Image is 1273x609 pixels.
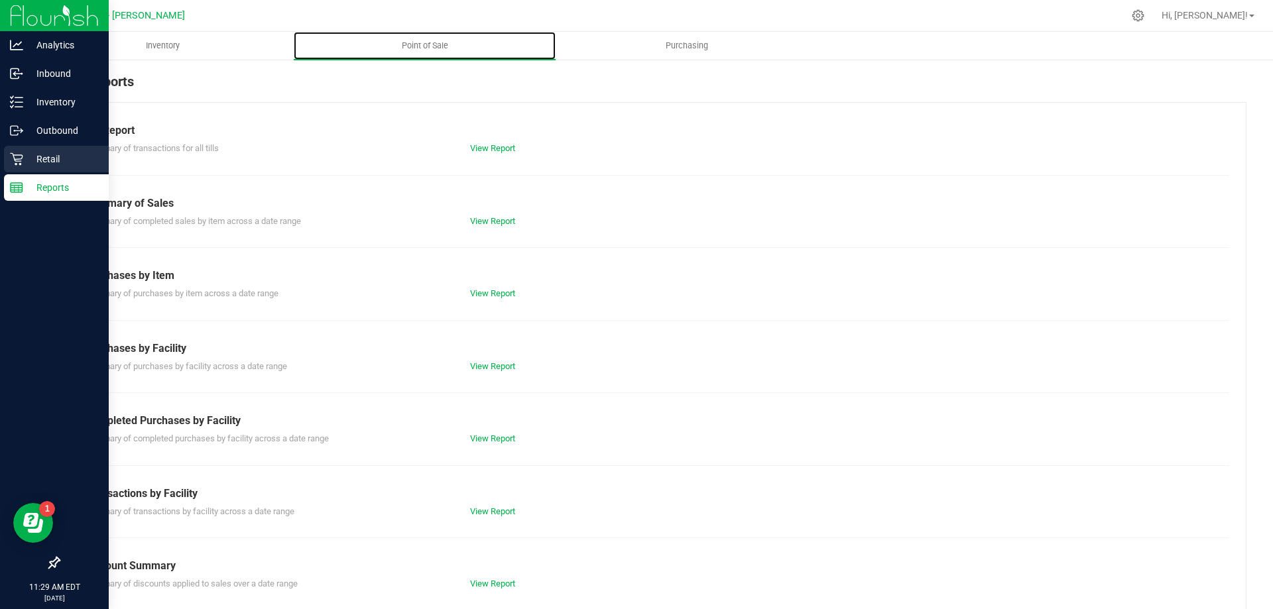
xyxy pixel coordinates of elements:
inline-svg: Analytics [10,38,23,52]
p: [DATE] [6,593,103,603]
inline-svg: Reports [10,181,23,194]
span: Inventory [128,40,198,52]
a: View Report [470,288,515,298]
iframe: Resource center [13,503,53,543]
inline-svg: Retail [10,152,23,166]
div: Purchases by Item [86,268,1219,284]
a: View Report [470,506,515,516]
span: Summary of purchases by facility across a date range [86,361,287,371]
span: Summary of transactions by facility across a date range [86,506,294,516]
span: Summary of transactions for all tills [86,143,219,153]
div: Manage settings [1130,9,1146,22]
p: Inbound [23,66,103,82]
p: Outbound [23,123,103,138]
inline-svg: Inbound [10,67,23,80]
span: Summary of completed purchases by facility across a date range [86,433,329,443]
span: Summary of purchases by item across a date range [86,288,278,298]
span: Summary of completed sales by item across a date range [86,216,301,226]
div: Discount Summary [86,558,1219,574]
p: Retail [23,151,103,167]
div: Purchases by Facility [86,341,1219,357]
div: Transactions by Facility [86,486,1219,502]
p: Inventory [23,94,103,110]
span: Point of Sale [384,40,466,52]
a: View Report [470,433,515,443]
span: Summary of discounts applied to sales over a date range [86,579,298,588]
div: Summary of Sales [86,195,1219,211]
p: Analytics [23,37,103,53]
p: Reports [23,180,103,195]
inline-svg: Outbound [10,124,23,137]
a: View Report [470,361,515,371]
div: POS Reports [58,72,1246,102]
div: Till Report [86,123,1219,138]
inline-svg: Inventory [10,95,23,109]
a: Point of Sale [294,32,556,60]
iframe: Resource center unread badge [39,501,55,517]
div: Completed Purchases by Facility [86,413,1219,429]
a: View Report [470,143,515,153]
span: Hi, [PERSON_NAME]! [1162,10,1248,21]
span: Purchasing [648,40,726,52]
a: View Report [470,216,515,226]
a: View Report [470,579,515,588]
a: Inventory [32,32,294,60]
p: 11:29 AM EDT [6,581,103,593]
span: GA1 - [PERSON_NAME] [86,10,185,21]
a: Purchasing [556,32,818,60]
